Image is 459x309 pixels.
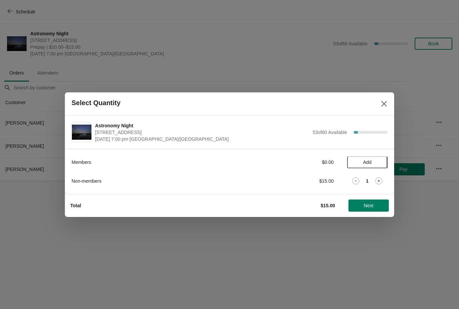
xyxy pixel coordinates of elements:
strong: Total [70,203,81,208]
span: Add [363,160,372,165]
button: Close [378,98,390,110]
div: Non-members [72,178,258,184]
strong: $15.00 [321,203,335,208]
span: Astronomy Night [95,122,309,129]
button: Next [348,200,389,212]
button: Add [347,156,387,168]
span: 53 of 60 Available [312,130,347,135]
strong: 1 [366,178,369,184]
div: $15.00 [272,178,334,184]
img: Astronomy Night | 1 Snow Goose Bay, Stonewall, MB R0C 2Z0 | September 18 | 7:00 pm America/Winnipeg [72,125,91,139]
span: Next [364,203,374,208]
div: $0.00 [272,159,334,166]
h2: Select Quantity [72,99,121,107]
span: [DATE] 7:00 pm [GEOGRAPHIC_DATA]/[GEOGRAPHIC_DATA] [95,136,309,142]
span: [STREET_ADDRESS] [95,129,309,136]
div: Members [72,159,258,166]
